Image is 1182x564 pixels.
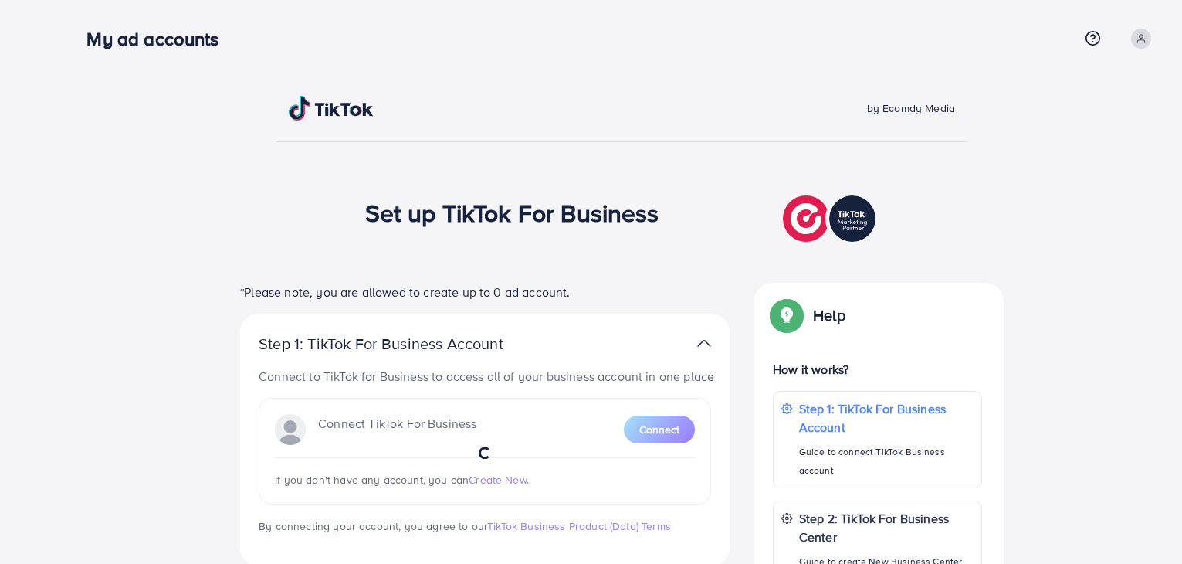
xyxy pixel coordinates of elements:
img: TikTok partner [697,332,711,355]
p: Step 1: TikTok For Business Account [259,335,552,353]
img: Popup guide [773,301,801,329]
p: Step 2: TikTok For Business Center [799,509,974,546]
p: *Please note, you are allowed to create up to 0 ad account. [240,283,730,301]
span: by Ecomdy Media [867,100,955,116]
img: TikTok [289,96,374,121]
p: How it works? [773,360,982,379]
p: Help [813,306,845,324]
h3: My ad accounts [86,28,231,50]
p: Guide to connect TikTok Business account [799,443,974,480]
h1: Set up TikTok For Business [365,198,659,227]
img: TikTok partner [783,192,879,246]
p: Step 1: TikTok For Business Account [799,399,974,437]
